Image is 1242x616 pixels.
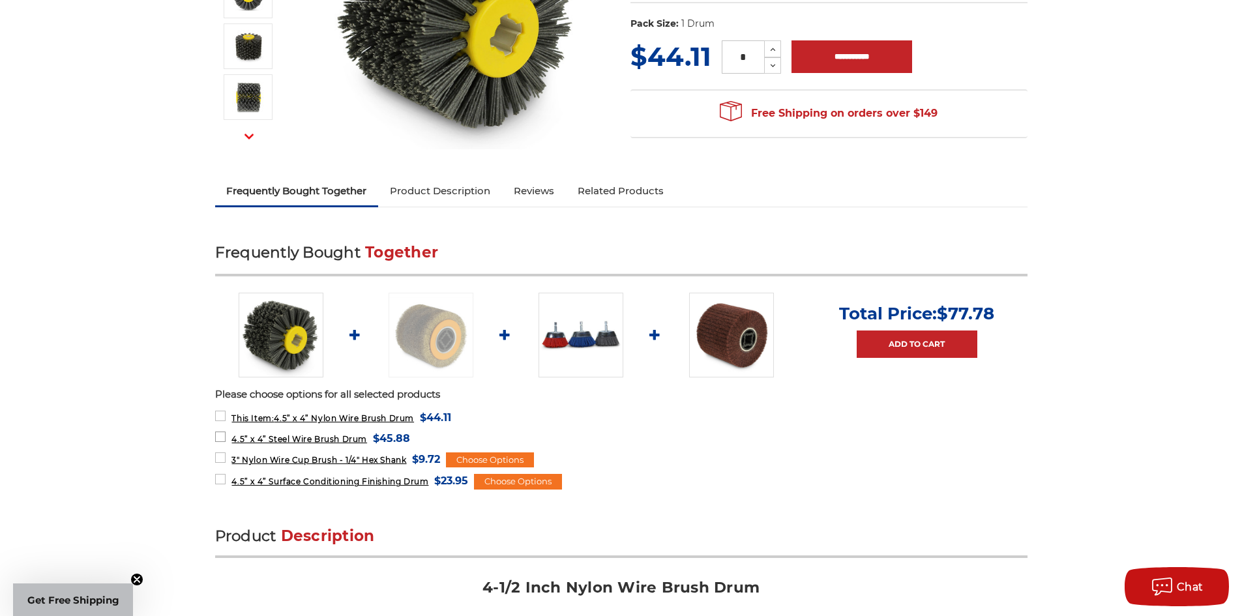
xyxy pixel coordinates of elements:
span: Together [365,243,438,261]
p: Please choose options for all selected products [215,387,1028,402]
span: $45.88 [373,430,410,447]
a: Add to Cart [857,330,977,358]
span: Frequently Bought [215,243,361,261]
strong: This Item: [231,413,274,423]
a: Related Products [566,177,675,205]
dt: Pack Size: [630,17,679,31]
span: 4.5” x 4” Nylon Wire Brush Drum [231,413,414,423]
p: Total Price: [839,303,994,324]
span: $77.78 [937,303,994,324]
a: Product Description [378,177,502,205]
span: Product [215,527,276,545]
span: 4.5” x 4” Steel Wire Brush Drum [231,434,367,444]
span: Get Free Shipping [27,594,119,606]
span: Free Shipping on orders over $149 [720,100,938,126]
button: Close teaser [130,573,143,586]
a: Frequently Bought Together [215,177,379,205]
dd: 1 Drum [681,17,715,31]
span: 4.5” x 4” Surface Conditioning Finishing Drum [231,477,428,486]
span: 3" Nylon Wire Cup Brush - 1/4" Hex Shank [231,455,406,465]
img: round nylon brushes industrial [232,30,265,63]
div: Choose Options [446,452,534,468]
h2: 4-1/2 Inch Nylon Wire Brush Drum [215,578,1028,607]
div: Get Free ShippingClose teaser [13,583,133,616]
button: Next [233,123,265,151]
span: Chat [1177,581,1204,593]
span: $23.95 [434,472,468,490]
a: Reviews [502,177,566,205]
div: Choose Options [474,474,562,490]
button: Chat [1125,567,1229,606]
span: $44.11 [420,409,451,426]
span: $44.11 [630,40,711,72]
span: Description [281,527,375,545]
img: abrasive impregnated nylon brush [232,81,265,113]
span: $9.72 [412,450,440,468]
img: 4.5 inch x 4 inch Abrasive nylon brush [239,293,323,377]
